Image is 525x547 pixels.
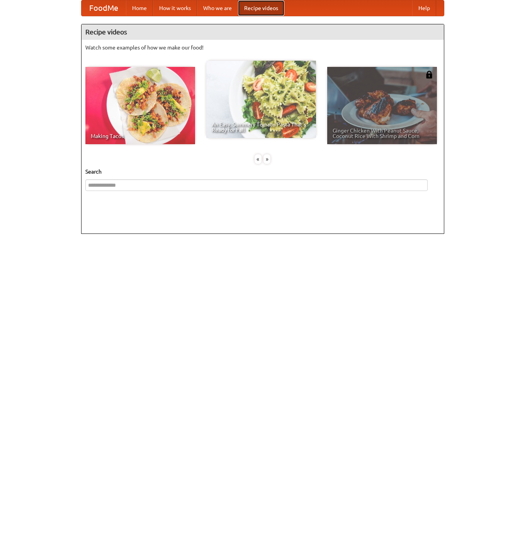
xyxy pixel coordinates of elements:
a: FoodMe [82,0,126,16]
a: How it works [153,0,197,16]
div: » [263,154,270,164]
div: « [255,154,262,164]
p: Watch some examples of how we make our food! [85,44,440,51]
span: Making Tacos [91,133,190,139]
span: An Easy, Summery Tomato Pasta That's Ready for Fall [212,122,311,133]
h5: Search [85,168,440,176]
a: Making Tacos [85,67,195,144]
img: 483408.png [425,71,433,78]
a: Help [412,0,436,16]
a: Recipe videos [238,0,284,16]
a: Who we are [197,0,238,16]
a: Home [126,0,153,16]
a: An Easy, Summery Tomato Pasta That's Ready for Fall [206,61,316,138]
h4: Recipe videos [82,24,444,40]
